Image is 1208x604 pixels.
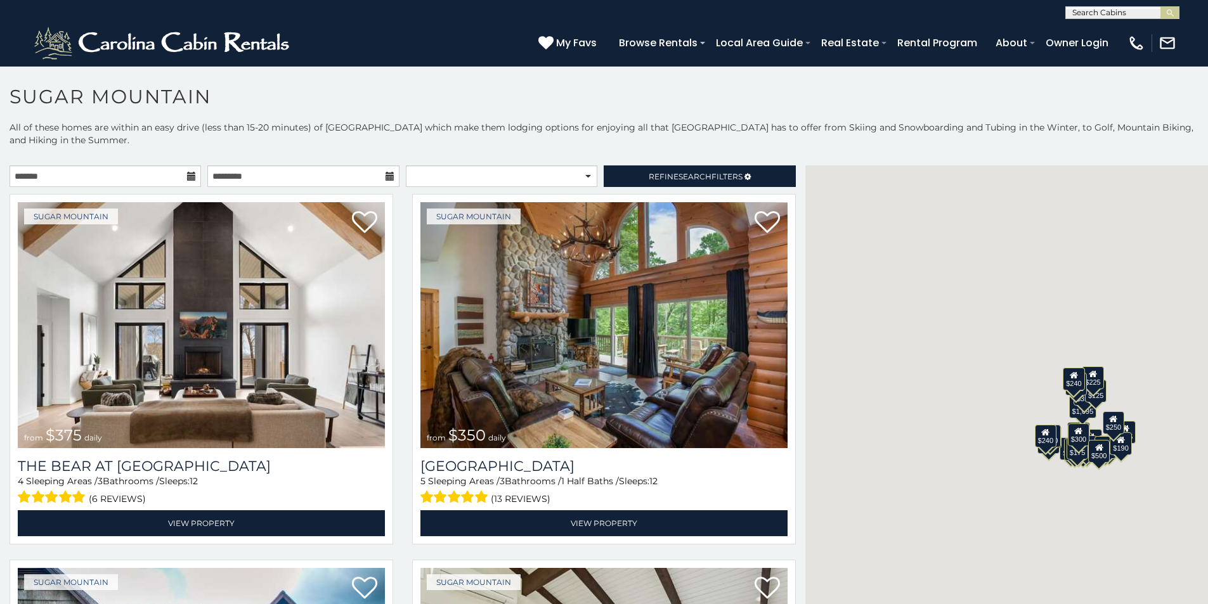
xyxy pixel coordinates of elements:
[420,475,425,487] span: 5
[1069,395,1097,418] div: $1,095
[491,491,550,507] span: (13 reviews)
[24,433,43,442] span: from
[891,32,984,54] a: Rental Program
[420,202,788,448] img: Grouse Moor Lodge
[989,32,1034,54] a: About
[1085,380,1107,402] div: $125
[352,575,377,602] a: Add to favorites
[1067,437,1088,459] div: $175
[556,35,597,51] span: My Favs
[18,202,385,448] img: The Bear At Sugar Mountain
[18,458,385,475] h3: The Bear At Sugar Mountain
[538,35,600,51] a: My Favs
[420,510,788,536] a: View Property
[1082,366,1104,389] div: $225
[1103,411,1124,434] div: $250
[815,32,885,54] a: Real Estate
[1067,422,1089,445] div: $190
[500,475,505,487] span: 3
[427,574,521,590] a: Sugar Mountain
[1088,440,1110,463] div: $500
[1063,368,1085,390] div: $240
[1127,34,1145,52] img: phone-regular-white.png
[755,575,780,602] a: Add to favorites
[420,475,788,507] div: Sleeping Areas / Bathrooms / Sleeps:
[190,475,198,487] span: 12
[32,24,295,62] img: White-1-2.png
[1159,34,1176,52] img: mail-regular-white.png
[1039,32,1115,54] a: Owner Login
[24,209,118,224] a: Sugar Mountain
[1081,429,1102,452] div: $200
[1110,432,1132,455] div: $190
[427,209,521,224] a: Sugar Mountain
[420,458,788,475] a: [GEOGRAPHIC_DATA]
[710,32,809,54] a: Local Area Guide
[427,433,446,442] span: from
[613,32,704,54] a: Browse Rentals
[488,433,506,442] span: daily
[1065,438,1086,461] div: $155
[1068,423,1089,446] div: $300
[1035,425,1056,447] div: $240
[46,426,82,444] span: $375
[1094,436,1116,459] div: $195
[18,458,385,475] a: The Bear At [GEOGRAPHIC_DATA]
[18,202,385,448] a: The Bear At Sugar Mountain from $375 daily
[649,475,658,487] span: 12
[561,475,619,487] span: 1 Half Baths /
[89,491,146,507] span: (6 reviews)
[420,458,788,475] h3: Grouse Moor Lodge
[604,165,795,187] a: RefineSearchFilters
[352,210,377,236] a: Add to favorites
[649,172,743,181] span: Refine Filters
[98,475,103,487] span: 3
[755,210,780,236] a: Add to favorites
[18,510,385,536] a: View Property
[18,475,23,487] span: 4
[84,433,102,442] span: daily
[1114,421,1136,444] div: $155
[420,202,788,448] a: Grouse Moor Lodge from $350 daily
[448,426,486,444] span: $350
[24,574,118,590] a: Sugar Mountain
[18,475,385,507] div: Sleeping Areas / Bathrooms / Sleeps:
[679,172,711,181] span: Search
